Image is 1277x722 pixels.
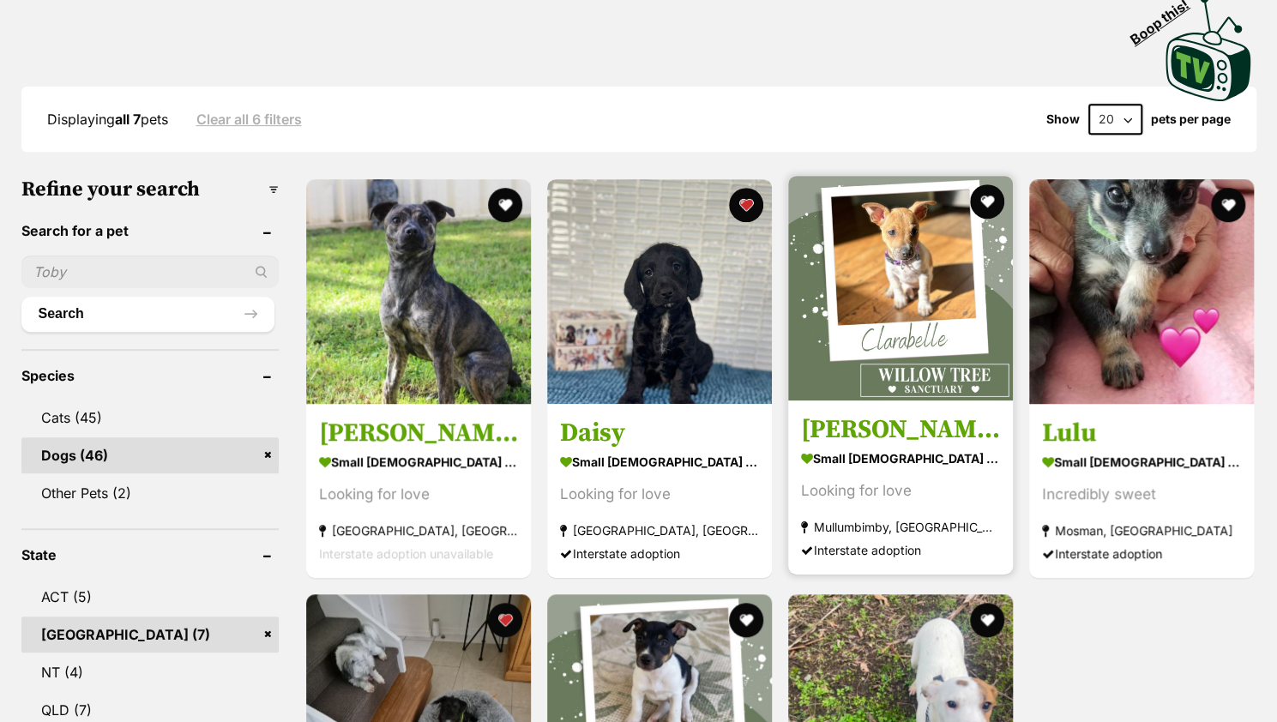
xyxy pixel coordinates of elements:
strong: [GEOGRAPHIC_DATA], [GEOGRAPHIC_DATA] [319,519,518,542]
a: Cats (45) [21,400,279,436]
input: Toby [21,256,279,288]
strong: small [DEMOGRAPHIC_DATA] Dog [319,449,518,474]
div: Looking for love [560,483,759,506]
strong: small [DEMOGRAPHIC_DATA] Dog [801,446,1000,471]
button: favourite [729,188,763,222]
div: Interstate adoption [801,538,1000,562]
a: Dogs (46) [21,437,279,473]
a: [GEOGRAPHIC_DATA] (7) [21,617,279,653]
a: Other Pets (2) [21,475,279,511]
img: McQueen - Jack Russell Terrier x Staffordshire Terrier Dog [306,179,531,404]
div: Interstate adoption [560,542,759,565]
img: Lulu - Australian Cattle Dog x Mixed breed Dog [1029,179,1254,404]
button: favourite [970,184,1004,219]
img: Daisy - Poodle (Toy) x Dachshund Dog [547,179,772,404]
button: favourite [729,603,763,637]
strong: Mosman, [GEOGRAPHIC_DATA] [1042,519,1241,542]
img: Clarabelle - Fox Terrier Dog [788,176,1013,400]
button: favourite [488,603,522,637]
div: Interstate adoption [1042,542,1241,565]
header: Species [21,368,279,383]
button: Search [21,297,274,331]
a: [PERSON_NAME] small [DEMOGRAPHIC_DATA] Dog Looking for love Mullumbimby, [GEOGRAPHIC_DATA] Inters... [788,400,1013,575]
span: Show [1046,112,1080,126]
strong: small [DEMOGRAPHIC_DATA] Dog [1042,449,1241,474]
a: Lulu small [DEMOGRAPHIC_DATA] Dog Incredibly sweet Mosman, [GEOGRAPHIC_DATA] Interstate adoption [1029,404,1254,578]
span: Interstate adoption unavailable [319,546,493,561]
div: Looking for love [319,483,518,506]
strong: Mullumbimby, [GEOGRAPHIC_DATA] [801,515,1000,538]
a: ACT (5) [21,579,279,615]
a: Daisy small [DEMOGRAPHIC_DATA] Dog Looking for love [GEOGRAPHIC_DATA], [GEOGRAPHIC_DATA] Intersta... [547,404,772,578]
h3: Refine your search [21,177,279,202]
button: favourite [970,603,1004,637]
button: favourite [1212,188,1246,222]
strong: all 7 [115,111,141,128]
header: State [21,547,279,563]
strong: small [DEMOGRAPHIC_DATA] Dog [560,449,759,474]
strong: [GEOGRAPHIC_DATA], [GEOGRAPHIC_DATA] [560,519,759,542]
label: pets per page [1151,112,1231,126]
div: Looking for love [801,479,1000,502]
span: Displaying pets [47,111,168,128]
a: NT (4) [21,654,279,690]
div: Incredibly sweet [1042,483,1241,506]
h3: Lulu [1042,417,1241,449]
h3: [PERSON_NAME] [801,413,1000,446]
a: [PERSON_NAME] small [DEMOGRAPHIC_DATA] Dog Looking for love [GEOGRAPHIC_DATA], [GEOGRAPHIC_DATA] ... [306,404,531,578]
h3: Daisy [560,417,759,449]
h3: [PERSON_NAME] [319,417,518,449]
header: Search for a pet [21,223,279,238]
button: favourite [488,188,522,222]
a: Clear all 6 filters [196,111,302,127]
